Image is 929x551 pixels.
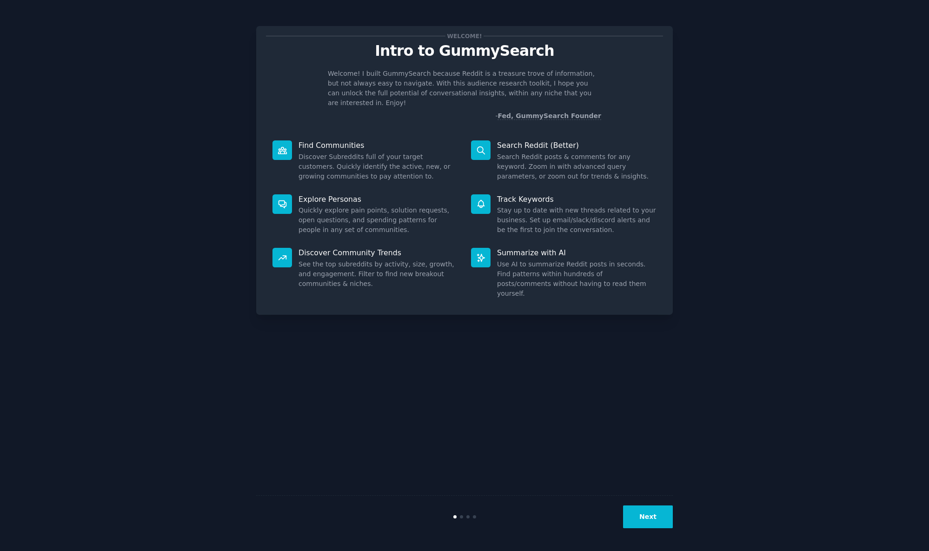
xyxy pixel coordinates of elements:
[328,69,601,108] p: Welcome! I built GummySearch because Reddit is a treasure trove of information, but not always ea...
[497,206,657,235] dd: Stay up to date with new threads related to your business. Set up email/slack/discord alerts and ...
[299,259,458,289] dd: See the top subreddits by activity, size, growth, and engagement. Filter to find new breakout com...
[299,140,458,150] p: Find Communities
[495,111,601,121] div: -
[497,152,657,181] dd: Search Reddit posts & comments for any keyword. Zoom in with advanced query parameters, or zoom o...
[299,248,458,258] p: Discover Community Trends
[266,43,663,59] p: Intro to GummySearch
[498,112,601,120] a: Fed, GummySearch Founder
[497,140,657,150] p: Search Reddit (Better)
[299,194,458,204] p: Explore Personas
[445,31,484,41] span: Welcome!
[497,194,657,204] p: Track Keywords
[299,206,458,235] dd: Quickly explore pain points, solution requests, open questions, and spending patterns for people ...
[299,152,458,181] dd: Discover Subreddits full of your target customers. Quickly identify the active, new, or growing c...
[623,505,673,528] button: Next
[497,259,657,299] dd: Use AI to summarize Reddit posts in seconds. Find patterns within hundreds of posts/comments with...
[497,248,657,258] p: Summarize with AI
